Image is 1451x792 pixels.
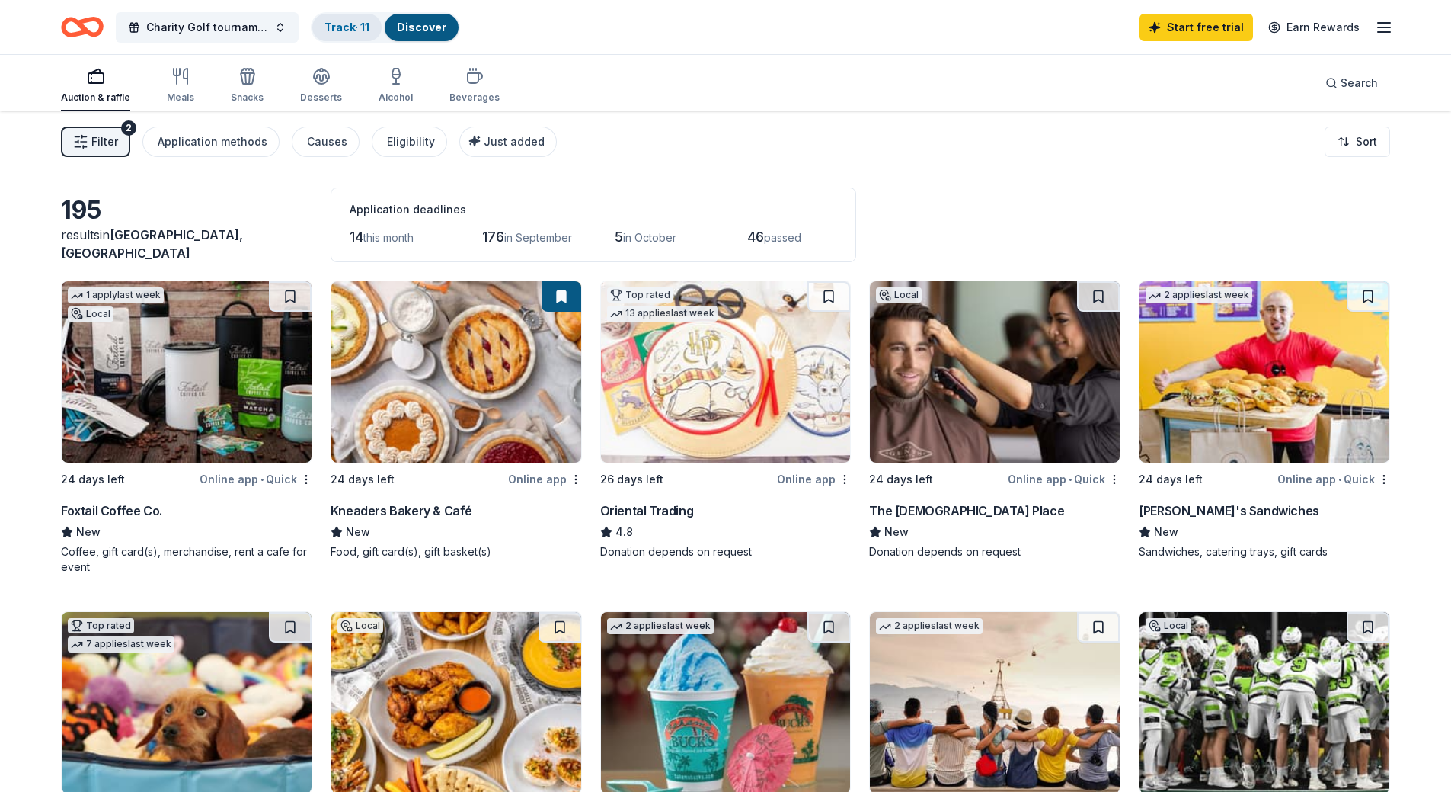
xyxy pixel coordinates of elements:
div: Application deadlines [350,200,837,219]
div: 1 apply last week [68,287,164,303]
div: Kneaders Bakery & Café [331,502,472,520]
div: results [61,226,312,262]
a: Image for Ike's Sandwiches2 applieslast week24 days leftOnline app•Quick[PERSON_NAME]'s Sandwiche... [1139,281,1390,560]
a: Start free trial [1139,14,1253,41]
span: 46 [747,229,764,245]
div: Coffee, gift card(s), merchandise, rent a cafe for event [61,544,312,575]
div: Eligibility [387,133,435,151]
a: Track· 11 [324,21,369,34]
button: Just added [459,127,557,157]
span: 5 [615,229,623,245]
div: Donation depends on request [600,544,852,560]
span: • [1338,473,1341,486]
div: 24 days left [1139,470,1203,489]
button: Desserts [300,61,342,111]
div: 24 days left [61,470,125,489]
a: Image for Oriental TradingTop rated13 applieslast week26 days leftOnline appOriental Trading4.8Do... [600,281,852,560]
div: Alcohol [379,91,413,104]
button: Beverages [449,61,500,111]
button: Charity Golf tournament & Raffle for the [PERSON_NAME][GEOGRAPHIC_DATA] [GEOGRAPHIC_DATA] [116,12,299,43]
div: 13 applies last week [607,306,718,322]
div: Beverages [449,91,500,104]
span: New [76,523,101,541]
button: Sort [1325,127,1390,157]
button: Application methods [142,127,280,157]
div: Local [337,618,383,633]
span: passed [764,231,801,244]
span: • [260,473,264,486]
span: in October [623,231,676,244]
div: Top rated [607,287,673,303]
div: Desserts [300,91,342,104]
img: Image for Kneaders Bakery & Café [331,281,581,463]
div: Top rated [68,618,134,633]
div: Causes [307,133,347,151]
div: 24 days left [331,470,395,489]
img: Image for Foxtail Coffee Co. [62,281,312,463]
img: Image for Oriental Trading [601,281,851,463]
button: Track· 11Discover [311,12,460,43]
img: Image for The Gents Place [870,281,1120,463]
div: [PERSON_NAME]'s Sandwiches [1139,502,1319,520]
button: Meals [167,61,194,111]
a: Home [61,9,104,45]
span: this month [363,231,414,244]
div: Online app Quick [200,470,312,489]
span: New [1154,523,1178,541]
span: New [884,523,909,541]
span: Search [1341,74,1378,92]
button: Snacks [231,61,264,111]
button: Eligibility [372,127,447,157]
span: Filter [91,133,118,151]
span: Charity Golf tournament & Raffle for the [PERSON_NAME][GEOGRAPHIC_DATA] [GEOGRAPHIC_DATA] [146,18,268,37]
div: 2 [121,120,136,136]
div: Online app Quick [1008,470,1120,489]
a: Discover [397,21,446,34]
button: Auction & raffle [61,61,130,111]
div: Online app [508,470,582,489]
button: Search [1313,68,1390,98]
div: Auction & raffle [61,91,130,104]
div: 24 days left [869,470,933,489]
span: • [1069,473,1072,486]
a: Image for Kneaders Bakery & Café24 days leftOnline appKneaders Bakery & CaféNewFood, gift card(s)... [331,281,582,560]
div: Local [1146,618,1191,633]
div: Local [68,306,113,322]
div: Food, gift card(s), gift basket(s) [331,544,582,560]
div: 26 days left [600,470,663,489]
button: Causes [292,127,360,157]
div: Online app Quick [1277,470,1390,489]
a: Image for Foxtail Coffee Co.1 applylast weekLocal24 days leftOnline app•QuickFoxtail Coffee Co.Ne... [61,281,312,575]
span: 4.8 [615,523,633,541]
div: 2 applies last week [876,618,983,634]
a: Earn Rewards [1259,14,1369,41]
span: Sort [1356,133,1377,151]
span: in September [504,231,572,244]
div: Local [876,287,922,303]
span: New [346,523,370,541]
div: 2 applies last week [1146,287,1252,303]
div: 7 applies last week [68,636,174,653]
button: Alcohol [379,61,413,111]
div: 195 [61,195,312,226]
div: 2 applies last week [607,618,714,634]
div: Meals [167,91,194,104]
span: [GEOGRAPHIC_DATA], [GEOGRAPHIC_DATA] [61,227,243,261]
span: 176 [482,229,504,245]
div: Sandwiches, catering trays, gift cards [1139,544,1390,560]
span: in [61,227,243,261]
div: Oriental Trading [600,502,694,520]
div: Donation depends on request [869,544,1120,560]
div: Application methods [158,133,267,151]
div: Online app [777,470,851,489]
span: 14 [350,229,363,245]
span: Just added [484,135,545,148]
div: Snacks [231,91,264,104]
div: Foxtail Coffee Co. [61,502,162,520]
button: Filter2 [61,127,130,157]
a: Image for The Gents PlaceLocal24 days leftOnline app•QuickThe [DEMOGRAPHIC_DATA] PlaceNewDonation... [869,281,1120,560]
div: The [DEMOGRAPHIC_DATA] Place [869,502,1064,520]
img: Image for Ike's Sandwiches [1139,281,1389,463]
